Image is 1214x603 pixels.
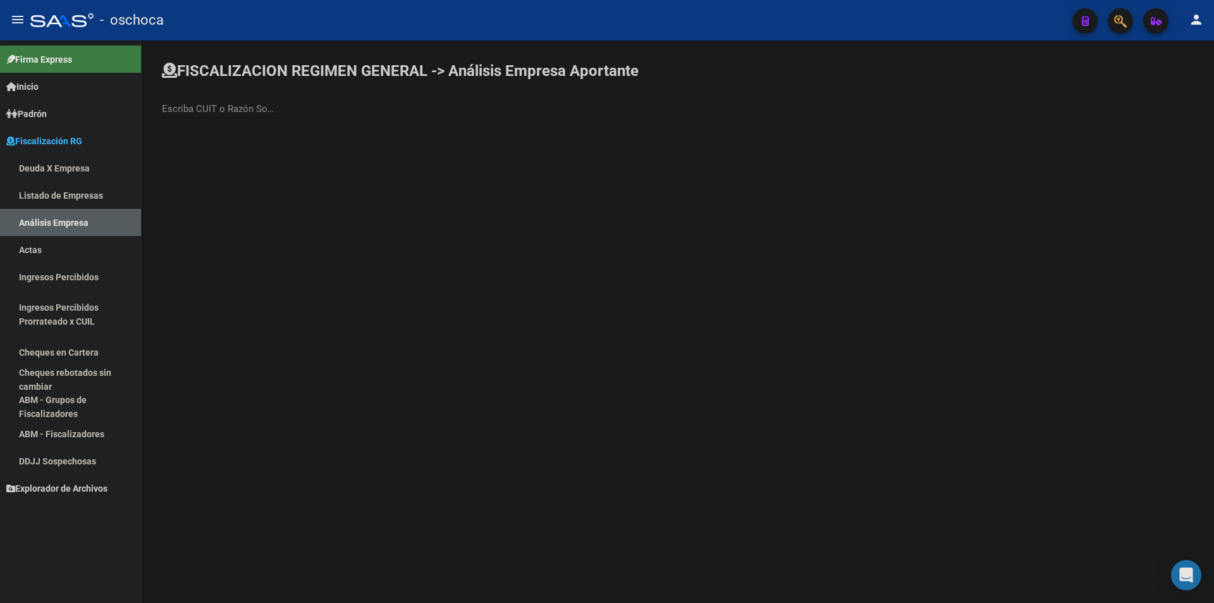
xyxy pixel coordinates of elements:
mat-icon: menu [10,12,25,27]
span: Fiscalización RG [6,134,82,148]
span: Firma Express [6,53,72,66]
span: - oschoca [100,6,164,34]
span: Padrón [6,107,47,121]
span: Inicio [6,80,39,94]
span: Explorador de Archivos [6,482,107,495]
mat-icon: person [1189,12,1204,27]
h1: FISCALIZACION REGIMEN GENERAL -> Análisis Empresa Aportante [162,61,639,81]
div: Open Intercom Messenger [1171,560,1201,590]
